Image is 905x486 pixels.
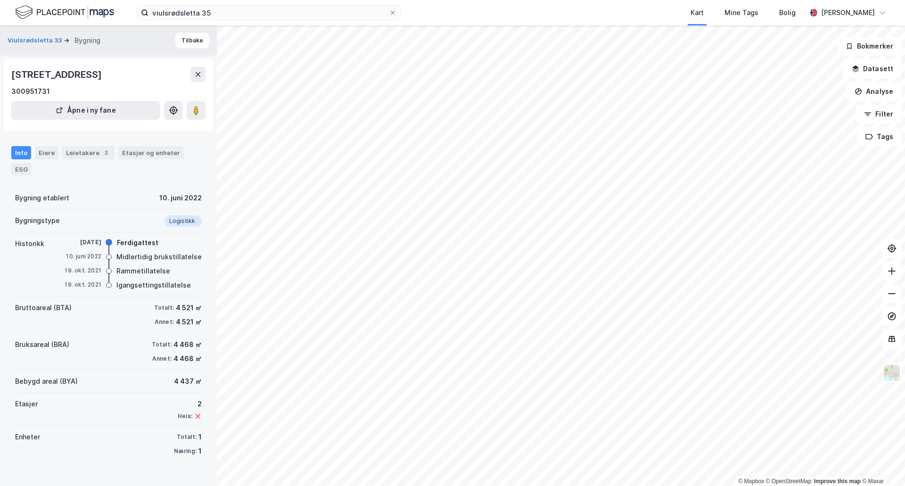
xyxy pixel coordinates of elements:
[11,101,160,120] button: Åpne i ny fane
[35,146,58,159] div: Eiere
[15,339,69,350] div: Bruksareal (BRA)
[117,237,158,248] div: Ferdigattest
[178,398,202,410] div: 2
[152,341,172,348] div: Totalt:
[198,431,202,443] div: 1
[62,146,115,159] div: Leietakere
[856,105,901,124] button: Filter
[858,441,905,486] iframe: Chat Widget
[11,163,32,175] div: ESG
[766,478,812,485] a: OpenStreetMap
[64,252,101,261] div: 10. juni 2022
[15,192,69,204] div: Bygning etablert
[116,251,202,263] div: Midlertidig brukstillatelse
[11,86,50,97] div: 300951731
[883,364,901,382] img: Z
[15,215,60,226] div: Bygningstype
[838,37,901,56] button: Bokmerker
[15,431,40,443] div: Enheter
[177,433,197,441] div: Totalt:
[11,146,31,159] div: Info
[724,7,758,18] div: Mine Tags
[821,7,875,18] div: [PERSON_NAME]
[173,339,202,350] div: 4 468 ㎡
[174,447,197,455] div: Næring:
[74,35,100,46] div: Bygning
[116,280,191,291] div: Igangsettingstillatelse
[176,316,202,328] div: 4 521 ㎡
[844,59,901,78] button: Datasett
[175,33,209,48] button: Tilbake
[101,148,111,157] div: 2
[174,376,202,387] div: 4 437 ㎡
[857,127,901,146] button: Tags
[15,238,44,249] div: Historikk
[779,7,796,18] div: Bolig
[15,398,38,410] div: Etasjer
[64,266,101,275] div: 19. okt. 2021
[64,238,101,247] div: [DATE]
[847,82,901,101] button: Analyse
[691,7,704,18] div: Kart
[858,441,905,486] div: Kontrollprogram for chat
[15,302,72,313] div: Bruttoareal (BTA)
[738,478,764,485] a: Mapbox
[159,192,202,204] div: 10. juni 2022
[64,280,101,289] div: 19. okt. 2021
[173,353,202,364] div: 4 468 ㎡
[8,36,64,45] button: Viulsrødsletta 33
[155,318,174,326] div: Annet:
[152,355,172,362] div: Annet:
[148,6,389,20] input: Søk på adresse, matrikkel, gårdeiere, leietakere eller personer
[122,148,180,157] div: Etasjer og enheter
[176,302,202,313] div: 4 521 ㎡
[154,304,174,312] div: Totalt:
[116,265,170,277] div: Rammetillatelse
[15,4,114,21] img: logo.f888ab2527a4732fd821a326f86c7f29.svg
[178,412,192,420] div: Heis:
[11,67,104,82] div: [STREET_ADDRESS]
[814,478,861,485] a: Improve this map
[15,376,78,387] div: Bebygd areal (BYA)
[198,445,202,457] div: 1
